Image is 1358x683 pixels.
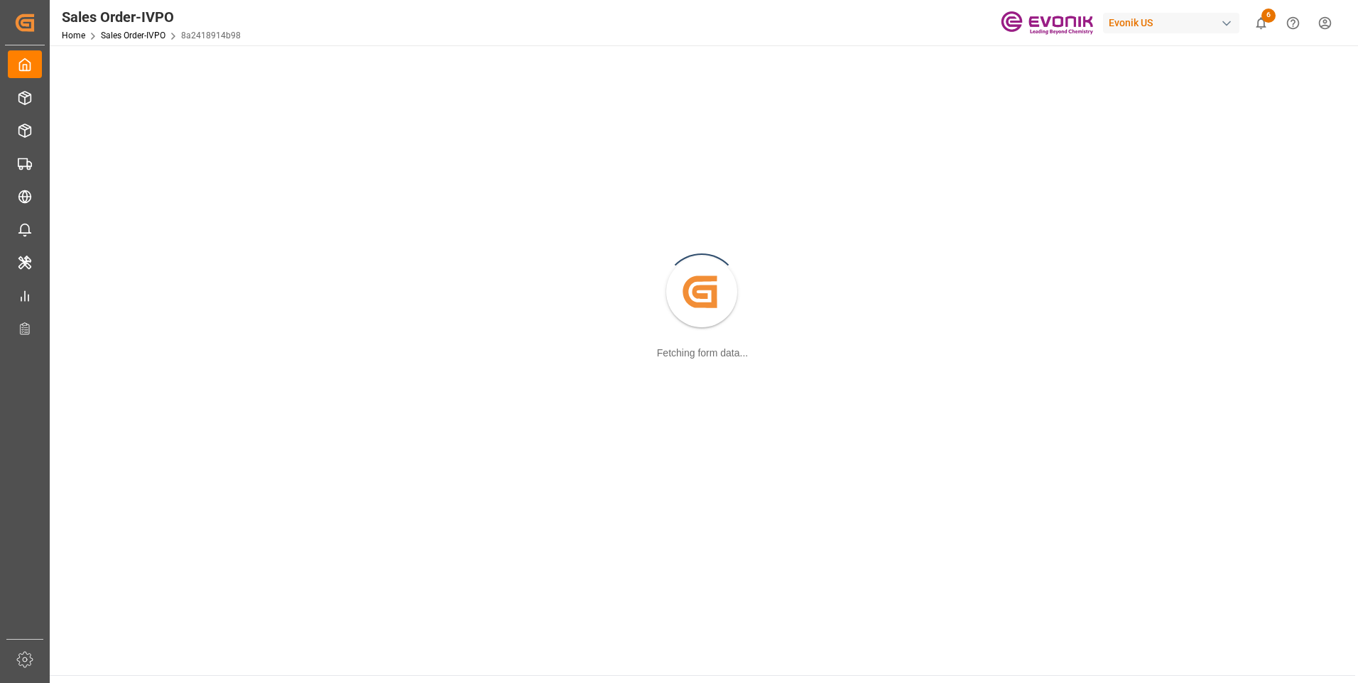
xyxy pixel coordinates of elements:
button: Help Center [1277,7,1309,39]
img: Evonik-brand-mark-Deep-Purple-RGB.jpeg_1700498283.jpeg [1001,11,1093,35]
a: Sales Order-IVPO [101,31,165,40]
span: 6 [1261,9,1276,23]
button: Evonik US [1103,9,1245,36]
button: show 6 new notifications [1245,7,1277,39]
div: Evonik US [1103,13,1239,33]
div: Sales Order-IVPO [62,6,241,28]
div: Fetching form data... [657,346,748,361]
a: Home [62,31,85,40]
